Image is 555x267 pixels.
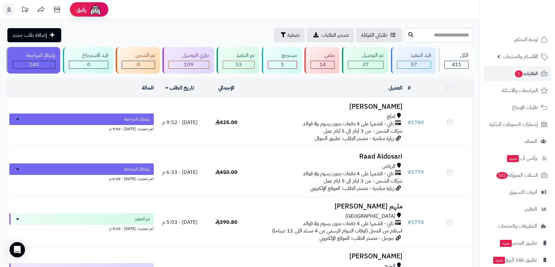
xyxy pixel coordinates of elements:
span: الرياض [382,163,395,170]
a: السلات المتروكة101 [484,168,551,183]
a: ملغي 14 [303,47,341,74]
div: اخر تحديث: [DATE] - 6:33 م [9,175,154,182]
div: 53 [223,61,254,68]
div: قيد التنفيذ [397,52,431,59]
span: رفيق [76,6,87,13]
span: تابي - قسّمها على 4 دفعات بدون رسوم ولا فوائد [303,170,393,177]
div: 109 [169,61,209,68]
div: Open Intercom Messenger [10,242,25,257]
div: الكل [444,52,468,59]
span: تطبيق المتجر [499,239,537,247]
span: 14 [319,61,326,68]
div: تم التنفيذ [223,52,255,59]
span: إشعارات التحويلات البنكية [489,120,538,129]
a: لوحة التحكم [484,32,551,47]
div: جاري التوصيل [169,52,209,59]
a: #1780 [408,119,424,126]
span: 57 [411,61,417,68]
span: 37 [362,61,369,68]
a: قيد الاسترجاع 0 [62,47,115,74]
span: 140 [29,61,39,68]
h3: ملهم [PERSON_NAME] [252,203,402,210]
span: شركات الشحن - من 3 ايام الى 5 ايام عمل [324,127,402,135]
a: الحالة [142,84,154,92]
span: # [408,169,411,176]
span: [DATE] - 6:33 م [162,169,197,176]
span: 101 [496,172,508,179]
span: تطبيق نقاط البيع [493,255,537,264]
span: إضافة طلب جديد [12,31,47,39]
a: # [408,84,411,92]
a: #1779 [408,169,424,176]
span: 0 [87,61,90,68]
span: املج [387,113,395,120]
a: تصدير الطلبات [307,28,354,42]
span: العملاء [525,137,537,146]
a: إضافة طلب جديد [7,28,61,42]
a: تم الشحن 0 [114,47,161,74]
div: بإنتظار المراجعة [12,52,55,59]
a: قيد التنفيذ 57 [390,47,437,74]
span: تصدير الطلبات [321,31,349,39]
span: جوجل - مصدر الطلب: الموقع الإلكتروني [319,234,394,242]
span: # [408,218,411,226]
a: #1778 [408,218,424,226]
a: تحديثات المنصة [17,3,33,18]
span: 1 [515,70,523,77]
span: الطلبات [514,69,538,78]
h3: [PERSON_NAME] [252,103,402,110]
a: الطلبات1 [484,66,551,81]
div: 140 [13,61,55,68]
span: تم التنفيذ [135,216,150,222]
h3: [PERSON_NAME] [252,253,402,260]
div: 57 [397,61,431,68]
span: بإنتظار المراجعة [124,116,150,122]
span: طلبات الإرجاع [512,103,538,112]
a: مسترجع 1 [261,47,303,74]
button: تصفية [274,28,305,42]
span: تابي - قسّمها على 4 دفعات بدون رسوم ولا فوائد [303,120,393,128]
a: المراجعات والأسئلة [484,83,551,98]
span: استلام من المحل (اوقات الدوام الرسمي من 4 مساء اللى 12 صباحا) [272,227,402,235]
div: 14 [311,61,334,68]
div: 0 [122,61,155,68]
span: تصفية [287,31,300,39]
a: وآتس آبجديد [484,151,551,166]
a: بإنتظار المراجعة 140 [5,47,62,74]
span: 411 [452,61,461,68]
span: المراجعات والأسئلة [502,86,538,95]
span: جديد [500,240,512,247]
span: جديد [507,155,519,162]
a: طلباتي المُوكلة [356,28,402,42]
div: اخر تحديث: [DATE] - 9:52 م [9,125,154,132]
div: مسترجع [268,52,297,59]
span: تابي - قسّمها على 4 دفعات بدون رسوم ولا فوائد [303,220,393,227]
img: ai-face.png [89,3,102,16]
div: ملغي [311,52,335,59]
span: بإنتظار المراجعة [124,166,150,172]
div: 1 [268,61,297,68]
img: logo-2.png [511,17,549,31]
div: 0 [69,61,108,68]
span: 390.80 [215,218,237,226]
span: الأقسام والمنتجات [503,52,538,61]
a: العملاء [484,134,551,149]
span: جديد [493,257,505,264]
span: [GEOGRAPHIC_DATA] [345,213,395,220]
span: التطبيقات والخدمات [498,222,537,231]
span: 0 [137,61,140,68]
span: السلات المتروكة [496,171,538,180]
a: تم التنفيذ 53 [215,47,261,74]
a: العميل [388,84,402,92]
span: [DATE] - 5:03 م [162,218,197,226]
span: لوحة التحكم [514,35,538,44]
span: زيارة مباشرة - مصدر الطلب: الموقع الإلكتروني [310,185,394,192]
div: اخر تحديث: [DATE] - 5:23 م [9,225,154,232]
span: التقارير [525,205,537,214]
div: تم التوصيل [348,52,384,59]
a: طلبات الإرجاع [484,100,551,115]
a: التقارير [484,201,551,217]
div: قيد الاسترجاع [69,52,109,59]
span: زيارة مباشرة - مصدر الطلب: تطبيق الجوال [315,135,394,142]
h3: Raad Aldosari [252,153,402,160]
